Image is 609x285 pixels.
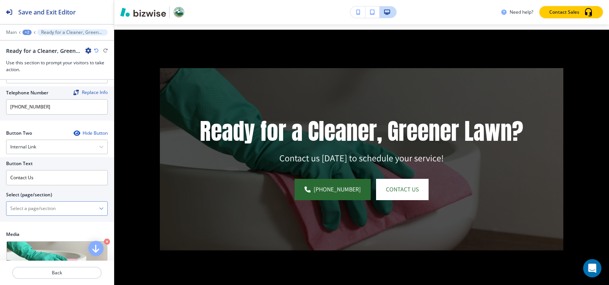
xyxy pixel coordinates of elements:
[6,202,99,215] input: Manual Input
[73,90,79,95] img: Replace
[37,29,108,35] button: Ready for a Cleaner, Greener Lawn?
[18,8,76,17] h2: Save and Exit Editor
[295,179,371,200] a: [PHONE_NUMBER]
[539,6,603,18] button: Contact Sales
[6,99,108,115] input: Ex. 561-222-1111
[12,267,102,279] button: Back
[6,160,33,167] h2: Button Text
[73,90,108,95] button: ReplaceReplace Info
[6,59,108,73] h3: Use this section to prompt your visitors to take action.
[386,185,419,194] span: Contact Us
[6,47,82,55] h2: Ready for a Cleaner, Greener Lawn?
[120,8,166,17] img: Bizwise Logo
[376,179,429,200] button: Contact Us
[6,130,32,137] h2: Button Two
[199,118,525,145] p: Ready for a Cleaner, Greener Lawn?
[510,9,533,16] h3: Need help?
[10,143,36,150] h4: Internal Link
[583,259,601,277] div: Open Intercom Messenger
[73,90,108,95] div: Replace Info
[13,269,101,276] p: Back
[314,185,361,194] span: [PHONE_NUMBER]
[73,130,108,136] button: Hide Button
[6,89,48,96] h2: Telephone Number
[6,30,17,35] button: Main
[6,191,52,198] h2: Select (page/section)
[41,30,104,35] p: Ready for a Cleaner, Greener Lawn?
[173,6,185,18] img: Your Logo
[22,30,32,35] button: +2
[199,152,525,164] p: Contact us [DATE] to schedule your service!
[549,9,579,16] p: Contact Sales
[6,231,108,238] h2: Media
[73,90,108,96] span: Find and replace this information across Bizwise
